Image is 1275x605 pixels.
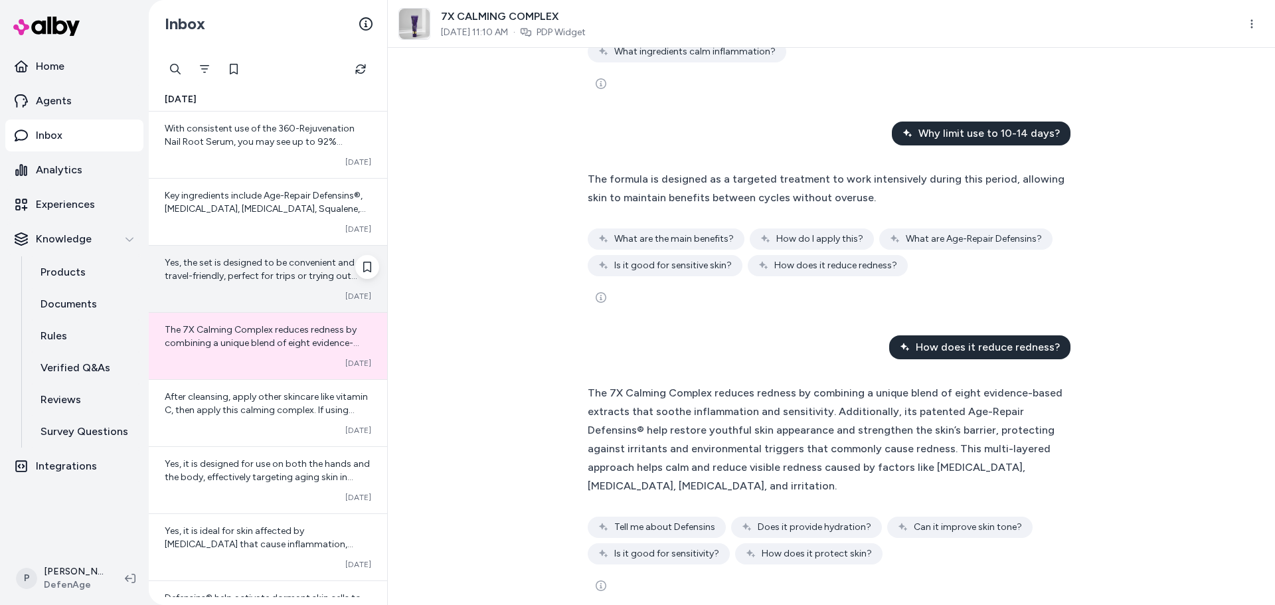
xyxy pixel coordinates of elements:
[5,50,143,82] a: Home
[776,232,863,246] span: How do I apply this?
[441,26,508,39] span: [DATE] 11:10 AM
[345,157,371,167] span: [DATE]
[5,85,143,117] a: Agents
[165,458,370,496] span: Yes, it is designed for use on both the hands and the body, effectively targeting aging skin in t...
[614,521,715,534] span: Tell me about Defensins
[537,26,586,39] a: PDP Widget
[345,358,371,369] span: [DATE]
[588,284,614,311] button: See more
[588,572,614,599] button: See more
[345,492,371,503] span: [DATE]
[5,450,143,482] a: Integrations
[36,231,92,247] p: Knowledge
[149,379,387,446] a: After cleansing, apply other skincare like vitamin C, then apply this calming complex. If using D...
[36,197,95,213] p: Experiences
[36,162,82,178] p: Analytics
[513,26,515,39] span: ·
[774,259,897,272] span: How does it reduce redness?
[27,416,143,448] a: Survey Questions
[13,17,80,36] img: alby Logo
[916,339,1060,355] span: How does it reduce redness?
[149,178,387,245] a: Key ingredients include Age-Repair Defensins®, [MEDICAL_DATA], [MEDICAL_DATA], Squalene, Red Alga...
[8,557,114,600] button: P[PERSON_NAME]DefenAge
[149,513,387,580] a: Yes, it is ideal for skin affected by [MEDICAL_DATA] that cause inflammation, redness, and sensit...
[906,232,1042,246] span: What are Age-Repair Defensins?
[41,392,81,408] p: Reviews
[36,58,64,74] p: Home
[345,425,371,436] span: [DATE]
[149,112,387,178] a: With consistent use of the 360-Rejuvenation Nail Root Serum, you may see up to 92% smoother nails...
[165,391,368,442] span: After cleansing, apply other skincare like vitamin C, then apply this calming complex. If using D...
[165,123,369,227] span: With consistent use of the 360-Rejuvenation Nail Root Serum, you may see up to 92% smoother nails...
[345,224,371,234] span: [DATE]
[44,565,104,578] p: [PERSON_NAME]
[588,70,614,97] button: See more
[149,446,387,513] a: Yes, it is designed for use on both the hands and the body, effectively targeting aging skin in t...
[165,257,357,295] span: Yes, the set is designed to be convenient and travel-friendly, perfect for trips or trying out De...
[16,568,37,589] span: P
[588,387,1062,492] span: The 7X Calming Complex reduces redness by combining a unique blend of eight evidence-based extrac...
[165,190,366,241] span: Key ingredients include Age-Repair Defensins®, [MEDICAL_DATA], [MEDICAL_DATA], Squalene, Red Alga...
[914,521,1022,534] span: Can it improve skin tone?
[614,259,732,272] span: Is it good for sensitive skin?
[27,288,143,320] a: Documents
[345,291,371,302] span: [DATE]
[399,9,430,39] img: 7x-calming-complex-460.jpg
[5,120,143,151] a: Inbox
[614,232,734,246] span: What are the main benefits?
[27,384,143,416] a: Reviews
[345,559,371,570] span: [DATE]
[347,56,374,82] button: Refresh
[165,525,353,563] span: Yes, it is ideal for skin affected by [MEDICAL_DATA] that cause inflammation, redness, and sensit...
[36,93,72,109] p: Agents
[191,56,218,82] button: Filter
[27,320,143,352] a: Rules
[41,360,110,376] p: Verified Q&As
[27,256,143,288] a: Products
[588,173,1064,204] span: The formula is designed as a targeted treatment to work intensively during this period, allowing ...
[41,296,97,312] p: Documents
[762,547,872,561] span: How does it protect skin?
[44,578,104,592] span: DefenAge
[918,126,1060,141] span: Why limit use to 10-14 days?
[149,245,387,312] a: Yes, the set is designed to be convenient and travel-friendly, perfect for trips or trying out De...
[27,352,143,384] a: Verified Q&As
[614,45,776,58] span: What ingredients calm inflammation?
[41,424,128,440] p: Survey Questions
[5,223,143,255] button: Knowledge
[614,547,719,561] span: Is it good for sensitivity?
[165,14,205,34] h2: Inbox
[41,328,67,344] p: Rules
[36,458,97,474] p: Integrations
[758,521,871,534] span: Does it provide hydration?
[165,324,368,481] span: The 7X Calming Complex reduces redness by combining a unique blend of eight evidence-based extrac...
[165,93,197,106] span: [DATE]
[149,312,387,379] a: The 7X Calming Complex reduces redness by combining a unique blend of eight evidence-based extrac...
[5,189,143,220] a: Experiences
[41,264,86,280] p: Products
[441,9,586,25] span: 7X CALMING COMPLEX
[36,128,62,143] p: Inbox
[5,154,143,186] a: Analytics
